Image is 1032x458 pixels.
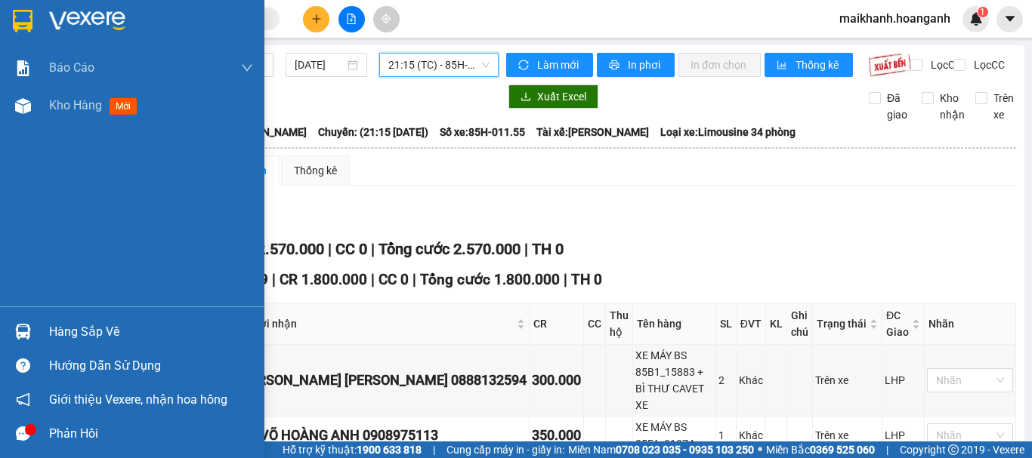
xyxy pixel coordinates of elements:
th: Thu hộ [606,303,633,345]
span: 21:15 (TC) - 85H-011.55 [388,54,490,76]
span: Tổng cước 1.800.000 [420,271,560,288]
th: ĐVT [737,303,766,345]
span: message [16,426,30,441]
sup: 1 [978,7,988,17]
span: Miền Bắc [766,441,875,458]
button: syncLàm mới [506,53,593,77]
div: XE MÁY BS 85B1_15883 + BÌ THƯ CAVET XE [635,347,713,413]
span: plus [311,14,322,24]
th: CR [530,303,584,345]
span: Tổng cước 2.570.000 [379,240,521,258]
div: Thống kê [294,162,337,179]
div: XE MÁY BS 85FA_01374 [635,419,713,452]
button: file-add [338,6,365,32]
span: Chuyến: (21:15 [DATE]) [318,124,428,140]
span: maikhanh.hoanganh [827,9,962,28]
button: caret-down [996,6,1023,32]
img: warehouse-icon [15,98,31,114]
span: ⚪️ [758,447,762,453]
span: | [371,271,375,288]
span: | [524,240,528,258]
span: Trên xe [987,90,1020,123]
div: LHP [885,427,922,444]
span: CC 0 [335,240,367,258]
span: Tài xế: [PERSON_NAME] [536,124,649,140]
img: logo-vxr [13,10,32,32]
span: Số xe: 85H-011.55 [440,124,525,140]
button: aim [373,6,400,32]
div: 350.000 [532,425,581,446]
button: In đơn chọn [678,53,761,77]
div: NG VÕ HOÀNG ANH 0908975113 [238,425,527,446]
span: Lọc CR [925,57,964,73]
span: TH 0 [571,271,602,288]
div: Khác [739,427,763,444]
span: CR 1.800.000 [280,271,367,288]
span: | [371,240,375,258]
span: TH 0 [532,240,564,258]
span: Giới thiệu Vexere, nhận hoa hồng [49,390,227,409]
button: bar-chartThống kê [765,53,853,77]
th: Tên hàng [633,303,716,345]
img: warehouse-icon [15,324,31,340]
span: notification [16,392,30,407]
span: aim [381,14,391,24]
span: Làm mới [537,57,581,73]
th: SL [716,303,737,345]
span: Cung cấp máy in - giấy in: [446,441,564,458]
span: CC 0 [379,271,409,288]
input: 14/09/2025 [295,57,345,73]
div: Hàng sắp về [49,321,253,343]
div: [PERSON_NAME] [PERSON_NAME] 0888132594 [238,370,527,391]
span: Trạng thái [817,315,867,332]
span: Thống kê [796,57,841,73]
span: Kho hàng [49,98,102,112]
span: bar-chart [777,60,789,72]
span: Người nhận [239,315,514,332]
span: | [886,441,888,458]
div: Trên xe [815,427,879,444]
th: Ghi chú [787,303,813,345]
div: Trên xe [815,372,879,389]
span: file-add [346,14,357,24]
span: | [412,271,416,288]
span: CR 2.570.000 [233,240,324,258]
button: plus [303,6,329,32]
span: download [521,91,531,103]
span: Lọc CC [968,57,1007,73]
span: Báo cáo [49,58,94,77]
strong: 1900 633 818 [357,444,422,456]
img: icon-new-feature [969,12,983,26]
span: | [272,271,276,288]
th: CC [584,303,606,345]
span: ĐC Giao [886,307,909,340]
strong: 0708 023 035 - 0935 103 250 [616,444,754,456]
span: Đã giao [881,90,913,123]
button: downloadXuất Excel [508,85,598,109]
span: down [241,62,253,74]
span: printer [609,60,622,72]
img: 9k= [868,53,911,77]
img: solution-icon [15,60,31,76]
span: question-circle [16,358,30,373]
span: Miền Nam [568,441,754,458]
strong: 0369 525 060 [810,444,875,456]
span: sync [518,60,531,72]
div: Hướng dẫn sử dụng [49,355,253,377]
span: | [433,441,435,458]
span: | [564,271,567,288]
div: 300.000 [532,370,581,391]
th: KL [766,303,787,345]
span: In phơi [628,57,663,73]
button: printerIn phơi [597,53,675,77]
div: Nhãn [928,315,1012,332]
div: Khác [739,372,763,389]
div: LHP [885,372,922,389]
span: | [328,240,332,258]
span: mới [110,98,137,115]
div: Phản hồi [49,423,253,445]
div: 2 [718,372,734,389]
span: caret-down [1003,12,1017,26]
div: 1 [718,427,734,444]
span: Loại xe: Limousine 34 phòng [660,124,796,140]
